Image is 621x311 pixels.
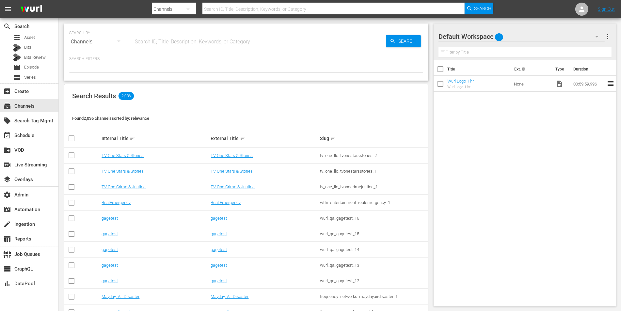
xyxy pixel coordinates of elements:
div: tv_one_llc_tvonestarsstories_2 [320,153,427,158]
td: 00:59:59.996 [571,76,607,92]
div: wtfn_entertainment_realemergency_1 [320,200,427,205]
span: Reports [3,235,11,243]
span: more_vert [604,33,612,40]
a: TV One Stars & Stories [211,169,253,174]
th: Duration [569,60,609,78]
span: Series [24,74,36,81]
a: Mayday: Air Disaster [211,294,249,299]
span: GraphQL [3,265,11,273]
th: Title [447,60,510,78]
a: gagetest [102,231,118,236]
div: tv_one_llc_tvonecrimejustice_1 [320,184,427,189]
span: Search [3,23,11,30]
span: Episode [13,64,21,71]
div: wurl_qa_gagetest_12 [320,278,427,283]
div: Bits [13,44,21,52]
a: TV One Crime & Justice [211,184,255,189]
a: TV One Stars & Stories [211,153,253,158]
span: Bits Review [24,54,46,61]
a: gagetest [211,263,227,268]
a: TV One Stars & Stories [102,169,144,174]
span: Bits [24,44,31,51]
span: Search Tag Mgmt [3,117,11,125]
span: Episode [24,64,39,70]
span: Overlays [3,176,11,183]
span: Found 2,036 channels sorted by: relevance [72,116,149,121]
span: Search Results [72,92,116,100]
a: gagetest [211,278,227,283]
a: gagetest [102,263,118,268]
span: Create [3,87,11,95]
div: Wurl Logo 1 hr [447,85,474,89]
span: Job Queues [3,250,11,258]
td: None [511,76,553,92]
a: Sign Out [598,7,615,12]
div: wurl_qa_gagetest_14 [320,247,427,252]
a: RealEmergency [102,200,131,205]
span: Schedule [3,132,11,139]
a: TV One Crime & Justice [102,184,146,189]
button: Search [465,3,493,14]
img: ans4CAIJ8jUAAAAAAAAAAAAAAAAAAAAAAAAgQb4GAAAAAAAAAAAAAAAAAAAAAAAAJMjXAAAAAAAAAAAAAAAAAAAAAAAAgAT5G... [16,2,47,17]
span: 1 [495,30,503,44]
div: wurl_qa_gagetest_15 [320,231,427,236]
span: sort [240,135,246,141]
div: wurl_qa_gagetest_16 [320,216,427,221]
span: menu [4,5,12,13]
a: Real Emergency [211,200,241,205]
button: more_vert [604,29,612,44]
p: Search Filters: [69,56,423,62]
span: sort [130,135,135,141]
span: Video [555,80,563,88]
span: Series [13,73,21,81]
span: DataPool [3,280,11,288]
span: reorder [607,80,614,87]
div: Slug [320,134,427,142]
span: Ingestion [3,220,11,228]
span: Asset [24,34,35,41]
a: gagetest [102,278,118,283]
a: TV One Stars & Stories [102,153,144,158]
span: Admin [3,191,11,199]
span: Live Streaming [3,161,11,169]
div: frequency_networks_maydayairdisaster_1 [320,294,427,299]
div: Default Workspace [438,27,605,46]
div: wurl_qa_gagetest_13 [320,263,427,268]
span: Search [474,3,492,14]
a: gagetest [211,247,227,252]
span: 2,036 [119,92,134,100]
span: sort [330,135,336,141]
span: Search [396,35,421,47]
div: Bits Review [13,54,21,61]
button: Search [386,35,421,47]
div: tv_one_llc_tvonestarsstories_1 [320,169,427,174]
th: Ext. ID [510,60,551,78]
span: VOD [3,146,11,154]
div: Internal Title [102,134,209,142]
a: gagetest [211,231,227,236]
span: Channels [3,102,11,110]
a: gagetest [211,216,227,221]
span: Asset [13,34,21,41]
a: gagetest [102,216,118,221]
div: Channels [69,33,127,51]
a: gagetest [102,247,118,252]
a: Wurl Logo 1 hr [447,79,474,84]
div: External Title [211,134,318,142]
a: Mayday: Air Disaster [102,294,139,299]
span: Automation [3,206,11,213]
th: Type [551,60,569,78]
